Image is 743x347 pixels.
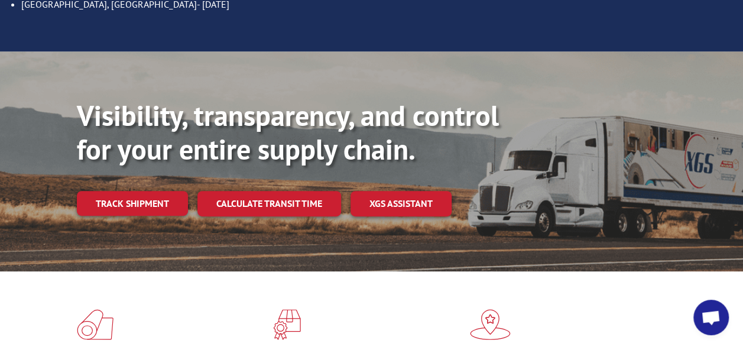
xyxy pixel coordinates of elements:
img: xgs-icon-total-supply-chain-intelligence-red [77,309,113,340]
img: xgs-icon-flagship-distribution-model-red [470,309,511,340]
a: Calculate transit time [197,191,341,216]
a: XGS ASSISTANT [351,191,452,216]
b: Visibility, transparency, and control for your entire supply chain. [77,97,499,168]
a: Track shipment [77,191,188,216]
a: Open chat [693,300,729,335]
img: xgs-icon-focused-on-flooring-red [273,309,301,340]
